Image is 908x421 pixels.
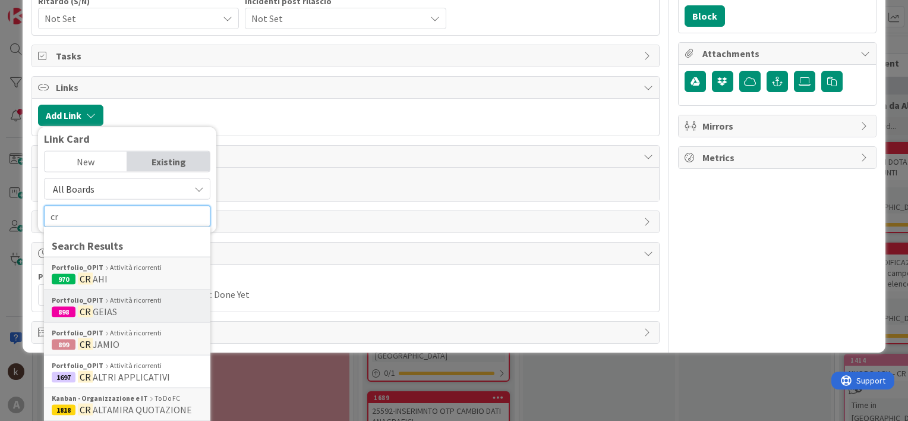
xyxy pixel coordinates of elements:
[52,262,103,273] b: Portfolio_OPIT
[52,274,75,285] div: 970
[52,360,103,371] b: Portfolio_OPIT
[93,306,117,318] span: GEIAS
[196,284,250,304] span: Not Done Yet
[93,338,119,350] span: JAMIO
[78,304,93,319] mark: CR
[52,238,203,254] div: Search Results
[56,215,638,229] span: History
[25,2,54,16] span: Support
[251,10,419,27] span: Not Set
[93,404,192,416] span: ALTAMIRA QUOTAZIONE
[45,152,127,172] div: New
[52,328,203,338] div: Attività ricorrenti
[56,149,638,164] span: Comments
[702,46,855,61] span: Attachments
[52,307,75,318] div: 898
[78,402,93,417] mark: CR
[93,371,170,383] span: ALTRI APPLICATIVI
[56,80,638,95] span: Links
[45,10,212,27] span: Not Set
[52,360,203,371] div: Attività ricorrenti
[127,152,210,172] div: Existing
[38,271,143,283] span: Planned Dates
[702,150,855,165] span: Metrics
[56,246,638,260] span: Dates
[52,340,75,350] div: 899
[52,328,103,338] b: Portfolio_OPIT
[78,337,93,352] mark: CR
[44,206,210,227] input: Search for card by title or ID
[53,183,94,195] span: All Boards
[702,119,855,133] span: Mirrors
[78,369,93,385] mark: CR
[52,372,75,383] div: 1697
[56,325,638,340] span: Exit Criteria
[685,5,725,27] button: Block
[38,105,103,126] button: Add Link
[52,295,203,306] div: Attività ricorrenti
[52,393,148,404] b: Kanban - Organizzazione e IT
[93,273,108,285] span: AHI
[56,49,638,63] span: Tasks
[52,393,203,404] div: To Do FC
[44,133,210,145] div: Link Card
[52,262,203,273] div: Attività ricorrenti
[78,271,93,287] mark: CR
[52,295,103,306] b: Portfolio_OPIT
[52,405,75,416] div: 1818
